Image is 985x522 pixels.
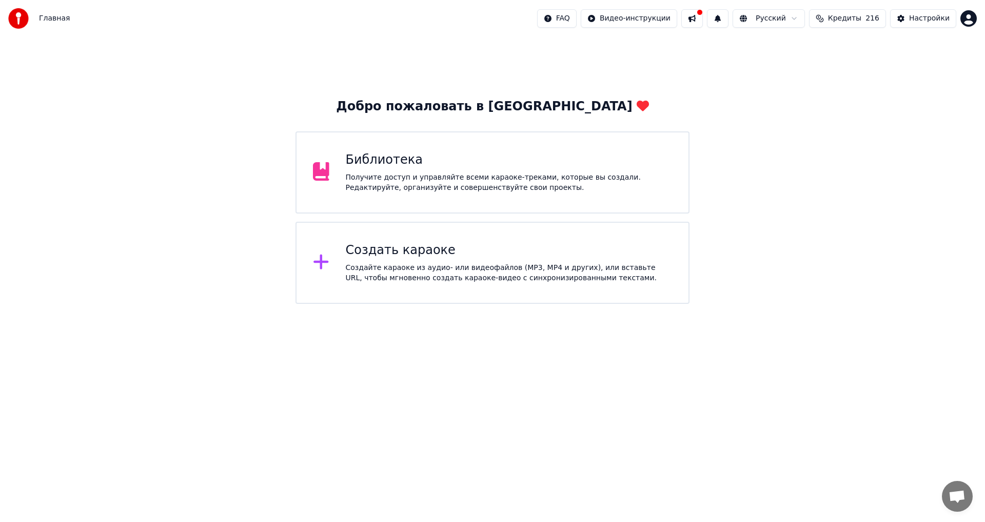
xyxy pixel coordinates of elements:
[828,13,861,24] span: Кредиты
[39,13,70,24] nav: breadcrumb
[890,9,956,28] button: Настройки
[346,242,673,259] div: Создать караоке
[537,9,577,28] button: FAQ
[8,8,29,29] img: youka
[346,263,673,283] div: Создайте караоке из аудио- или видеофайлов (MP3, MP4 и других), или вставьте URL, чтобы мгновенно...
[809,9,886,28] button: Кредиты216
[942,481,973,512] a: Открытый чат
[39,13,70,24] span: Главная
[909,13,950,24] div: Настройки
[865,13,879,24] span: 216
[581,9,677,28] button: Видео-инструкции
[346,172,673,193] div: Получите доступ и управляйте всеми караоке-треками, которые вы создали. Редактируйте, организуйте...
[346,152,673,168] div: Библиотека
[336,99,648,115] div: Добро пожаловать в [GEOGRAPHIC_DATA]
